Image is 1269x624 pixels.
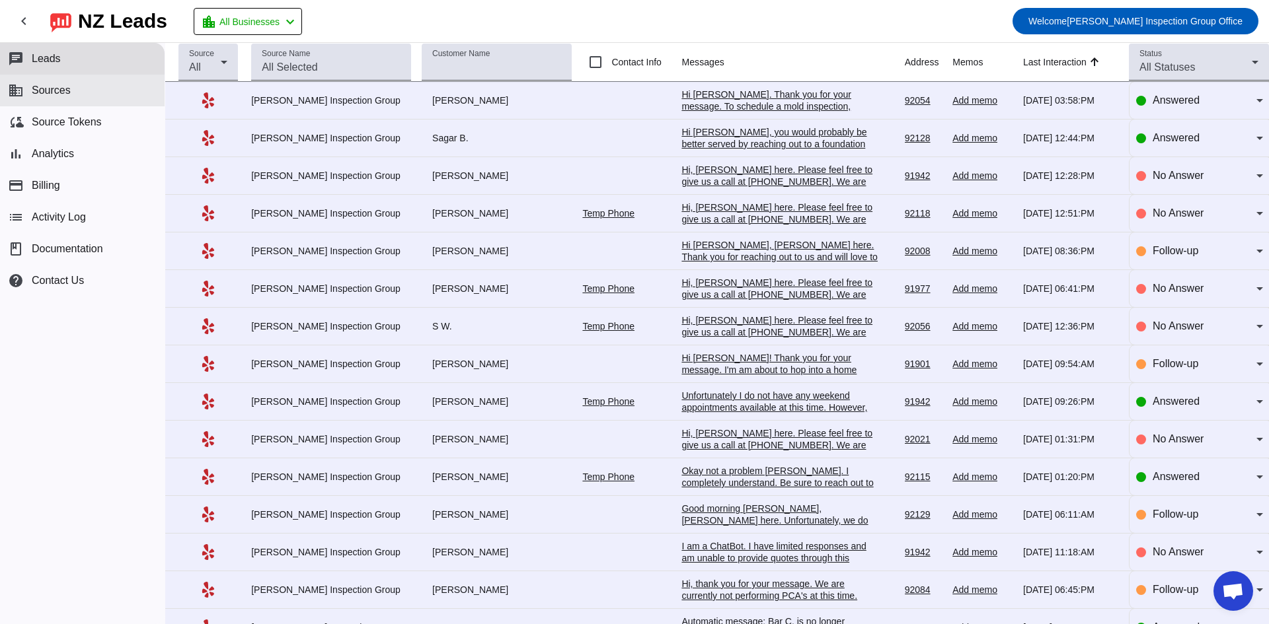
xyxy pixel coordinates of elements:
[952,471,1013,483] div: Add memo
[262,59,401,75] input: All Selected
[952,132,1013,144] div: Add memo
[200,469,216,485] mat-icon: Yelp
[422,94,572,106] div: [PERSON_NAME]
[251,508,411,520] div: [PERSON_NAME] Inspection Group
[422,320,572,332] div: S W.
[1153,207,1204,219] span: No Answer
[681,352,880,483] div: Hi [PERSON_NAME]! Thank you for your message. I'm am about to hop into a home inspection. However...
[582,321,634,331] a: Temp Phone
[582,471,634,482] a: Temp Phone
[1139,61,1195,73] span: All Statuses
[905,43,953,82] th: Address
[905,358,942,370] div: 91901
[1023,207,1118,219] div: [DATE] 12:51:PM
[200,394,216,409] mat-icon: Yelp
[681,465,880,536] div: Okay not a problem [PERSON_NAME]. I completely understand. Be sure to reach out to Angel anyway. ...
[582,283,634,294] a: Temp Phone
[1153,396,1200,407] span: Answered
[905,170,942,182] div: 91942
[952,584,1013,596] div: Add memo
[1023,245,1118,257] div: [DATE] 08:36:PM
[681,314,880,409] div: Hi, [PERSON_NAME] here. Please feel free to give us a call at [PHONE_NUMBER]. We are looking forw...
[200,582,216,598] mat-icon: Yelp
[905,207,942,219] div: 92118
[32,211,86,223] span: Activity Log
[1023,55,1087,69] div: Last Interaction
[681,503,880,586] div: Good morning [PERSON_NAME], [PERSON_NAME] here. Unfortunately, we do not perform Radon testing. I...
[1153,584,1198,595] span: Follow-up
[262,50,310,58] mat-label: Source Name
[681,126,880,388] div: Hi [PERSON_NAME], you would probably be better served by reaching out to a foundation contractor ...
[422,207,572,219] div: [PERSON_NAME]
[251,132,411,144] div: [PERSON_NAME] Inspection Group
[681,540,880,623] div: I am a ChatBot. I have limited responses and am unable to provide quotes through this messaging a...
[905,433,942,445] div: 92021
[1023,132,1118,144] div: [DATE] 12:44:PM
[251,283,411,295] div: [PERSON_NAME] Inspection Group
[905,546,942,558] div: 91942
[251,584,411,596] div: [PERSON_NAME] Inspection Group
[251,320,411,332] div: [PERSON_NAME] Inspection Group
[952,43,1023,82] th: Memos
[422,132,572,144] div: Sagar B.
[200,431,216,447] mat-icon: Yelp
[422,170,572,182] div: [PERSON_NAME]
[952,546,1013,558] div: Add memo
[905,132,942,144] div: 92128
[32,180,60,191] span: Billing
[200,544,216,560] mat-icon: Yelp
[1153,132,1200,143] span: Answered
[952,358,1013,370] div: Add memo
[1153,471,1200,482] span: Answered
[905,396,942,407] div: 91942
[8,178,24,193] mat-icon: payment
[1153,433,1204,444] span: No Answer
[1023,170,1118,182] div: [DATE] 12:28:PM
[952,170,1013,182] div: Add memo
[189,61,201,73] span: All
[681,43,904,82] th: Messages
[8,273,24,289] mat-icon: help
[1139,50,1162,58] mat-label: Status
[681,427,880,522] div: Hi, [PERSON_NAME] here. Please feel free to give us a call at [PHONE_NUMBER]. We are looking forw...
[251,358,411,370] div: [PERSON_NAME] Inspection Group
[32,53,61,65] span: Leads
[1153,283,1204,294] span: No Answer
[952,245,1013,257] div: Add memo
[905,320,942,332] div: 92056
[1023,358,1118,370] div: [DATE] 09:54:AM
[1153,170,1204,181] span: No Answer
[8,51,24,67] mat-icon: chat
[8,209,24,225] mat-icon: list
[1153,546,1204,557] span: No Answer
[422,283,572,295] div: [PERSON_NAME]
[1023,508,1118,520] div: [DATE] 06:11:AM
[1023,433,1118,445] div: [DATE] 01:31:PM
[422,433,572,445] div: [PERSON_NAME]
[200,281,216,296] mat-icon: Yelp
[8,83,24,98] mat-icon: business
[251,546,411,558] div: [PERSON_NAME] Inspection Group
[251,94,411,106] div: [PERSON_NAME] Inspection Group
[422,584,572,596] div: [PERSON_NAME]
[681,578,880,613] div: Hi, thank you for your message. We are currently not performing PCA's at this time. Sorry. :(
[1028,12,1243,30] span: [PERSON_NAME] Inspection Group Office
[582,396,634,407] a: Temp Phone
[905,508,942,520] div: 92129
[582,208,634,219] a: Temp Phone
[1023,94,1118,106] div: [DATE] 03:58:PM
[422,546,572,558] div: [PERSON_NAME]
[200,506,216,522] mat-icon: Yelp
[200,168,216,184] mat-icon: Yelp
[32,85,71,96] span: Sources
[200,318,216,334] mat-icon: Yelp
[1153,508,1198,520] span: Follow-up
[422,471,572,483] div: [PERSON_NAME]
[251,396,411,407] div: [PERSON_NAME] Inspection Group
[32,116,102,128] span: Source Tokens
[952,320,1013,332] div: Add memo
[681,201,880,296] div: Hi, [PERSON_NAME] here. Please feel free to give us a call at [PHONE_NUMBER]. We are looking forw...
[609,55,662,69] label: Contact Info
[952,508,1013,520] div: Add memo
[1153,245,1198,256] span: Follow-up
